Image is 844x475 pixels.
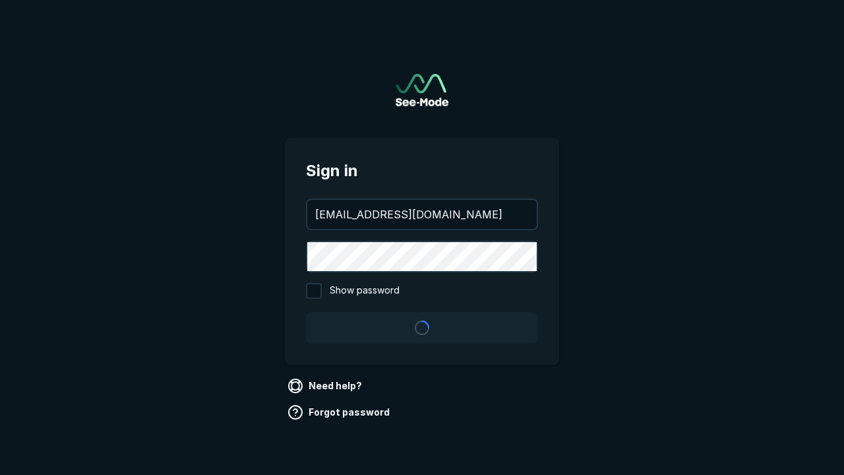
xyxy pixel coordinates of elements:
a: Forgot password [285,402,395,423]
a: Need help? [285,375,367,396]
span: Show password [330,283,400,299]
a: Go to sign in [396,74,448,106]
input: your@email.com [307,200,537,229]
img: See-Mode Logo [396,74,448,106]
span: Sign in [306,159,538,183]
